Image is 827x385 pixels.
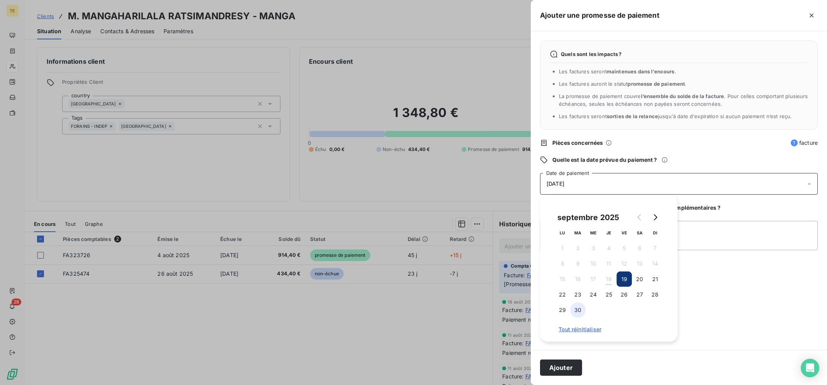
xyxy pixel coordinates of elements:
[586,241,601,256] button: 3
[555,211,622,224] div: septembre 2025
[559,93,808,107] span: La promesse de paiement couvre . Pour celles comportant plusieurs échéances, seules les échéances...
[540,10,660,21] h5: Ajouter une promesse de paiement
[559,81,687,87] span: Les factures auront le statut .
[586,225,601,241] th: mercredi
[616,271,632,287] button: 19
[547,181,564,187] span: [DATE]
[632,241,647,256] button: 6
[552,139,603,147] span: Pièces concernées
[647,210,663,225] button: Go to next month
[647,225,663,241] th: dimanche
[601,256,616,271] button: 11
[632,287,647,302] button: 27
[647,256,663,271] button: 14
[555,302,570,318] button: 29
[570,256,586,271] button: 9
[607,113,658,119] span: sorties de la relance
[632,256,647,271] button: 13
[570,241,586,256] button: 2
[791,139,818,147] span: facture
[601,271,616,287] button: 18
[555,241,570,256] button: 1
[586,271,601,287] button: 17
[601,241,616,256] button: 4
[570,225,586,241] th: mardi
[647,241,663,256] button: 7
[570,287,586,302] button: 23
[632,225,647,241] th: samedi
[570,302,586,318] button: 30
[601,287,616,302] button: 25
[791,139,798,146] span: 1
[616,256,632,271] button: 12
[647,287,663,302] button: 28
[559,68,676,75] span: Les factures seront .
[801,359,819,377] div: Open Intercom Messenger
[616,241,632,256] button: 5
[570,271,586,287] button: 16
[555,287,570,302] button: 22
[641,93,724,99] span: l’ensemble du solde de la facture
[632,210,647,225] button: Go to previous month
[607,68,675,75] span: maintenues dans l’encours
[555,225,570,241] th: lundi
[552,156,657,164] span: Quelle est la date prévue du paiement ?
[561,51,622,57] span: Quels sont les impacts ?
[555,256,570,271] button: 8
[628,81,685,87] span: promesse de paiement
[616,225,632,241] th: vendredi
[559,326,659,332] span: Tout réinitialiser
[559,113,792,119] span: Les factures seront jusqu'à date d'expiration si aucun paiement n’est reçu.
[601,225,616,241] th: jeudi
[647,271,663,287] button: 21
[616,287,632,302] button: 26
[586,287,601,302] button: 24
[586,256,601,271] button: 10
[540,360,582,376] button: Ajouter
[632,271,647,287] button: 20
[555,271,570,287] button: 15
